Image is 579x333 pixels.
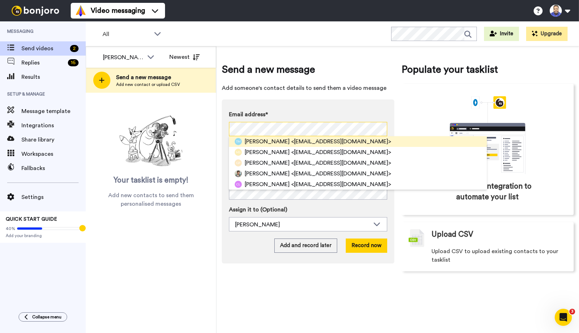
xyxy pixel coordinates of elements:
span: Workspaces [21,150,86,158]
img: 7f73069f-d5b4-4e33-b386-9fce936d1b3b.jpg [235,170,242,177]
img: gp.png [235,159,242,166]
span: <[EMAIL_ADDRESS][DOMAIN_NAME]> [291,137,391,146]
div: animation [434,96,541,174]
span: All [103,30,150,39]
span: Add someone's contact details to send them a video message [222,84,394,92]
span: [PERSON_NAME] [245,137,290,146]
img: csv-grey.png [409,229,424,247]
span: Message template [21,107,86,116]
label: Email address* [229,110,387,119]
span: [PERSON_NAME] [245,169,290,178]
span: <[EMAIL_ADDRESS][DOMAIN_NAME]> [291,159,391,167]
span: Upload CSV [431,229,473,240]
button: Collapse menu [19,312,67,322]
span: Fallbacks [21,164,86,173]
span: Results [21,73,86,81]
img: vm-color.svg [75,5,86,16]
img: ready-set-action.png [115,113,187,170]
span: [PERSON_NAME] [245,148,290,157]
img: ms.png [235,149,242,156]
span: Upload CSV to upload existing contacts to your tasklist [431,247,567,264]
span: 40% [6,226,15,231]
span: Share library [21,135,86,144]
span: Populate your tasklist [401,62,574,77]
span: Send a new message [116,73,180,82]
span: Replies [21,58,65,67]
span: Connect an integration to automate your list [432,181,544,203]
iframe: Intercom live chat [555,309,572,326]
span: Collapse menu [32,314,61,320]
img: tm.png [235,138,242,145]
div: 16 [68,59,79,66]
span: Video messaging [91,6,145,16]
span: 3 [569,309,575,314]
span: QUICK START GUIDE [6,217,57,222]
span: <[EMAIL_ADDRESS][DOMAIN_NAME]> [291,148,391,157]
button: Newest [164,50,205,64]
span: Send videos [21,44,67,53]
div: [PERSON_NAME] [235,220,370,229]
span: Settings [21,193,86,201]
span: Add new contact or upload CSV [116,82,180,87]
button: Add and record later [274,239,337,253]
img: cl.png [235,181,242,188]
div: Tooltip anchor [79,225,86,231]
span: [PERSON_NAME] [245,159,290,167]
span: Add new contacts to send them personalised messages [96,191,205,208]
span: Integrations [21,121,86,130]
span: Your tasklist is empty! [114,175,189,186]
span: <[EMAIL_ADDRESS][DOMAIN_NAME]> [291,180,391,189]
div: [PERSON_NAME] [103,53,144,62]
span: Add your branding [6,233,80,239]
span: <[EMAIL_ADDRESS][DOMAIN_NAME]> [291,169,391,178]
button: Record now [346,239,387,253]
span: Send a new message [222,62,394,77]
span: [PERSON_NAME] [245,180,290,189]
button: Invite [484,27,519,41]
img: bj-logo-header-white.svg [9,6,62,16]
button: Upgrade [526,27,568,41]
label: Assign it to (Optional) [229,205,387,214]
div: 2 [70,45,79,52]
